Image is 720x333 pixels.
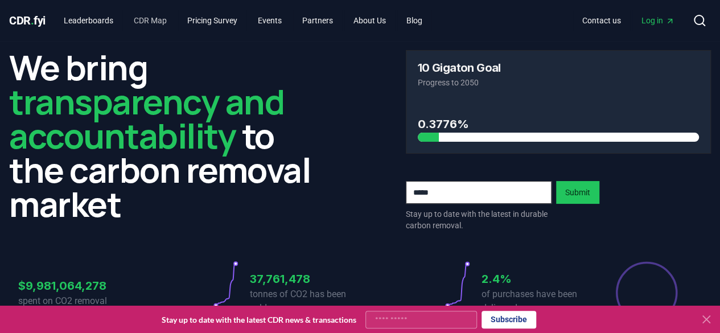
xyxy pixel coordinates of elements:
p: Progress to 2050 [418,77,700,88]
a: Leaderboards [55,10,122,31]
nav: Main [573,10,684,31]
a: Blog [397,10,431,31]
nav: Main [55,10,431,31]
span: . [31,14,34,27]
a: CDR Map [125,10,176,31]
p: of purchases have been delivered [482,287,592,315]
a: Partners [293,10,342,31]
button: Submit [556,181,599,204]
a: About Us [344,10,395,31]
p: Stay up to date with the latest in durable carbon removal. [406,208,552,231]
h3: 10 Gigaton Goal [418,62,501,73]
a: Log in [632,10,684,31]
span: Log in [641,15,674,26]
p: spent on CO2 removal [18,294,129,308]
div: Percentage of sales delivered [615,261,678,324]
span: CDR fyi [9,14,46,27]
p: tonnes of CO2 has been sold [250,287,360,315]
h3: 0.3776% [418,116,700,133]
a: Contact us [573,10,630,31]
span: transparency and accountability [9,78,284,159]
h3: $9,981,064,278 [18,277,129,294]
a: Events [249,10,291,31]
h2: We bring to the carbon removal market [9,50,315,221]
a: Pricing Survey [178,10,246,31]
h3: 2.4% [482,270,592,287]
a: CDR.fyi [9,13,46,28]
h3: 37,761,478 [250,270,360,287]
